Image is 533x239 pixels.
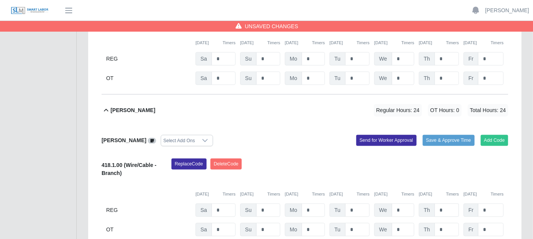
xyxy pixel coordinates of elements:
[223,40,236,46] button: Timers
[240,52,257,66] span: Su
[102,162,157,176] b: 418.1.00 (Wire/Cable - Branch)
[419,72,435,85] span: Th
[195,40,236,46] div: [DATE]
[464,72,478,85] span: Fr
[401,191,414,197] button: Timers
[374,52,392,66] span: We
[491,191,504,197] button: Timers
[464,191,504,197] div: [DATE]
[240,191,280,197] div: [DATE]
[419,40,459,46] div: [DATE]
[285,40,325,46] div: [DATE]
[419,191,459,197] div: [DATE]
[195,52,212,66] span: Sa
[374,72,392,85] span: We
[446,40,459,46] button: Timers
[357,40,370,46] button: Timers
[446,191,459,197] button: Timers
[312,191,325,197] button: Timers
[329,223,346,236] span: Tu
[106,223,191,236] div: OT
[356,135,417,146] button: Send for Worker Approval
[464,223,478,236] span: Fr
[240,204,257,217] span: Su
[329,40,370,46] div: [DATE]
[11,6,49,15] img: SLM Logo
[464,204,478,217] span: Fr
[485,6,529,14] a: [PERSON_NAME]
[148,137,156,143] a: View/Edit Notes
[245,22,298,30] span: Unsaved Changes
[468,104,508,117] span: Total Hours: 24
[267,191,280,197] button: Timers
[106,204,191,217] div: REG
[491,40,504,46] button: Timers
[110,106,155,114] b: [PERSON_NAME]
[171,159,207,169] button: ReplaceCode
[374,191,414,197] div: [DATE]
[195,72,212,85] span: Sa
[464,40,504,46] div: [DATE]
[195,204,212,217] span: Sa
[240,72,257,85] span: Su
[464,52,478,66] span: Fr
[428,104,462,117] span: OT Hours: 0
[240,223,257,236] span: Su
[285,204,302,217] span: Mo
[106,72,191,85] div: OT
[374,223,392,236] span: We
[329,191,370,197] div: [DATE]
[195,223,212,236] span: Sa
[285,191,325,197] div: [DATE]
[423,135,475,146] button: Save & Approve Time
[267,40,280,46] button: Timers
[106,52,191,66] div: REG
[102,95,508,126] button: [PERSON_NAME] Regular Hours: 24 OT Hours: 0 Total Hours: 24
[374,104,422,117] span: Regular Hours: 24
[223,191,236,197] button: Timers
[285,52,302,66] span: Mo
[210,159,242,169] button: DeleteCode
[102,137,146,143] b: [PERSON_NAME]
[161,135,197,146] div: Select Add Ons
[419,52,435,66] span: Th
[329,52,346,66] span: Tu
[374,40,414,46] div: [DATE]
[329,72,346,85] span: Tu
[240,40,280,46] div: [DATE]
[285,72,302,85] span: Mo
[357,191,370,197] button: Timers
[481,135,509,146] button: Add Code
[419,204,435,217] span: Th
[329,204,346,217] span: Tu
[285,223,302,236] span: Mo
[374,204,392,217] span: We
[419,223,435,236] span: Th
[195,191,236,197] div: [DATE]
[312,40,325,46] button: Timers
[401,40,414,46] button: Timers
